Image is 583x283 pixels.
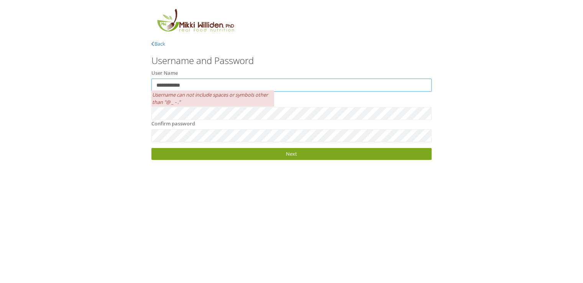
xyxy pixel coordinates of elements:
h3: Username and Password [151,56,432,66]
label: Confirm password [151,120,195,128]
a: Back [151,40,165,47]
img: MikkiLogoMain.png [151,8,239,36]
a: Next [151,148,432,160]
span: Username can not include spaces or symbols other than "@ _ - ." [151,90,274,107]
label: User Name [151,69,178,77]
